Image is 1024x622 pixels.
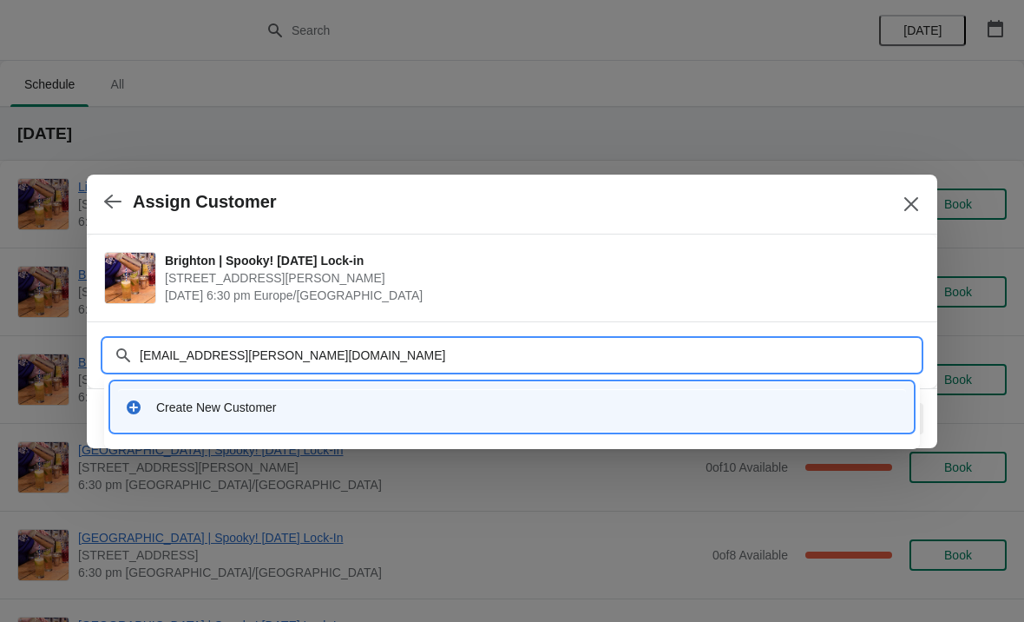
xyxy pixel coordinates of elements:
div: Create New Customer [156,399,899,416]
span: Brighton | Spooky! [DATE] Lock-in [165,252,911,269]
input: Search customer name or email [139,340,920,371]
span: [DATE] 6:30 pm Europe/[GEOGRAPHIC_DATA] [165,287,911,304]
h2: Assign Customer [133,192,277,212]
img: Brighton | Spooky! Halloween Lock-in | 41 Gardner Street, Brighton BN1 1UN, UK | October 30 | 6:3... [105,253,155,303]
button: Close [896,189,927,220]
span: [STREET_ADDRESS][PERSON_NAME] [165,269,911,287]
